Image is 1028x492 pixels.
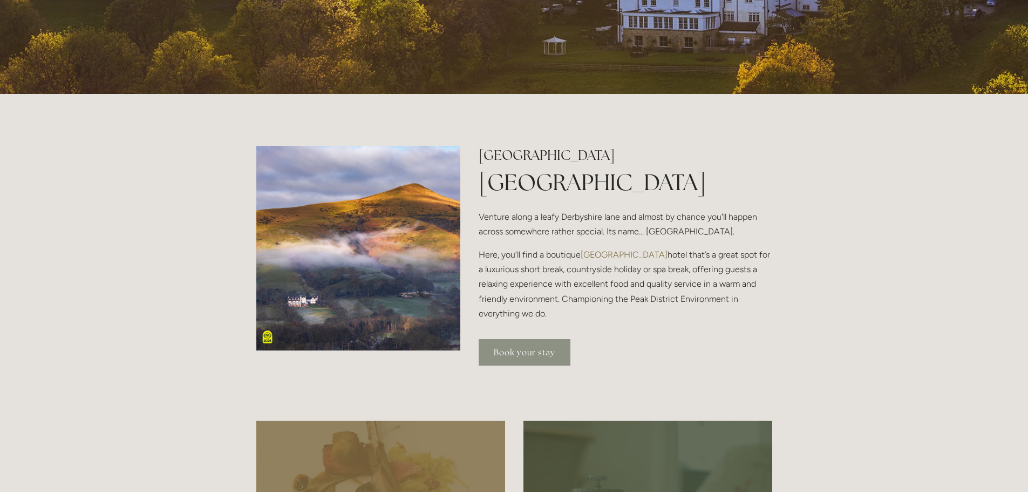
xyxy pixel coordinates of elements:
p: Venture along a leafy Derbyshire lane and almost by chance you'll happen across somewhere rather ... [479,210,772,239]
h1: [GEOGRAPHIC_DATA] [479,166,772,198]
a: Book your stay [479,339,570,366]
p: Here, you’ll find a boutique hotel that’s a great spot for a luxurious short break, countryside h... [479,247,772,321]
h2: [GEOGRAPHIC_DATA] [479,146,772,165]
a: [GEOGRAPHIC_DATA] [581,250,668,260]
